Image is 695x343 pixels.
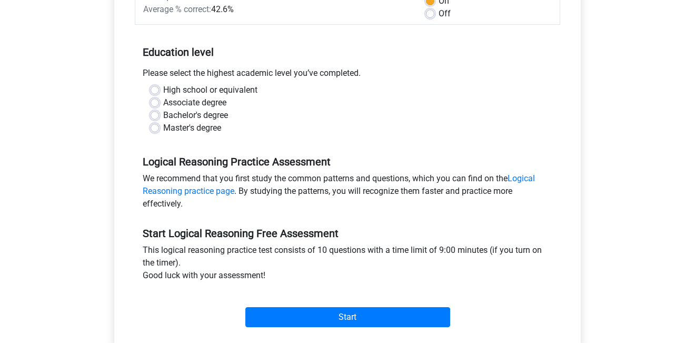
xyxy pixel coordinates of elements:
h5: Logical Reasoning Practice Assessment [143,155,552,168]
label: Master's degree [163,122,221,134]
h5: Education level [143,42,552,63]
label: Off [439,7,451,20]
div: 42.6% [135,3,418,16]
label: High school or equivalent [163,84,257,96]
label: Bachelor's degree [163,109,228,122]
div: Please select the highest academic level you’ve completed. [135,67,560,84]
input: Start [245,307,450,327]
div: We recommend that you first study the common patterns and questions, which you can find on the . ... [135,172,560,214]
label: Associate degree [163,96,226,109]
h5: Start Logical Reasoning Free Assessment [143,227,552,240]
div: This logical reasoning practice test consists of 10 questions with a time limit of 9:00 minutes (... [135,244,560,286]
span: Average % correct: [143,4,211,14]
